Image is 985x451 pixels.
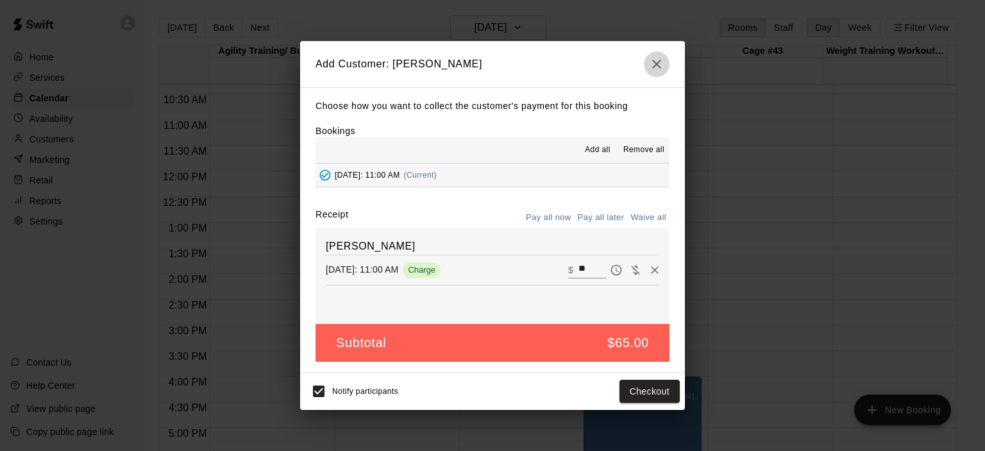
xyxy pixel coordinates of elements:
[300,41,685,87] h2: Add Customer: [PERSON_NAME]
[619,380,680,404] button: Checkout
[568,264,573,277] p: $
[332,387,398,396] span: Notify participants
[316,166,335,185] button: Added - Collect Payment
[403,265,441,275] span: Charge
[607,264,626,275] span: Pay later
[523,208,575,228] button: Pay all now
[645,260,664,280] button: Remove
[316,126,355,136] label: Bookings
[316,208,348,228] label: Receipt
[577,140,618,160] button: Add all
[404,171,437,180] span: (Current)
[335,171,400,180] span: [DATE]: 11:00 AM
[623,144,664,157] span: Remove all
[607,334,649,352] h5: $65.00
[585,144,610,157] span: Add all
[326,238,659,255] h6: [PERSON_NAME]
[316,164,669,187] button: Added - Collect Payment[DATE]: 11:00 AM(Current)
[326,263,398,276] p: [DATE]: 11:00 AM
[618,140,669,160] button: Remove all
[575,208,628,228] button: Pay all later
[626,264,645,275] span: Waive payment
[316,98,669,114] p: Choose how you want to collect the customer's payment for this booking
[627,208,669,228] button: Waive all
[336,334,386,352] h5: Subtotal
